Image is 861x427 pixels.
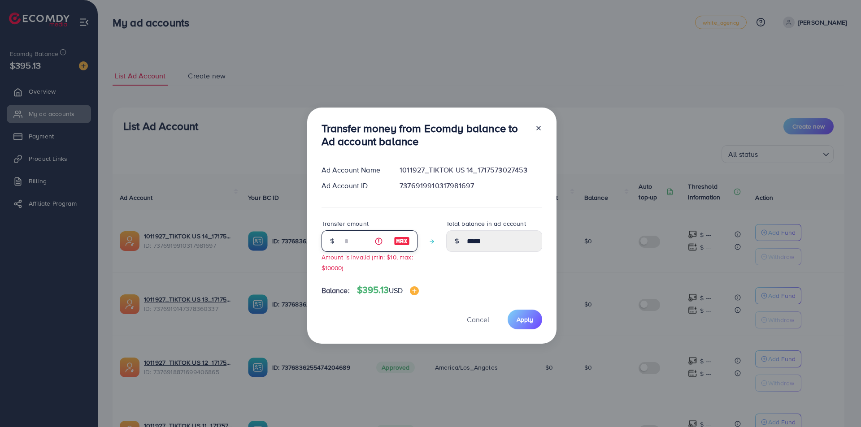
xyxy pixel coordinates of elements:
small: Amount is invalid (min: $10, max: $10000) [322,253,413,272]
span: Balance: [322,285,350,296]
img: image [410,286,419,295]
div: 7376919910317981697 [392,181,549,191]
span: Apply [517,315,533,324]
span: USD [389,285,403,295]
span: Cancel [467,315,489,324]
div: Ad Account ID [314,181,393,191]
div: Ad Account Name [314,165,393,175]
iframe: Chat [823,387,854,420]
img: image [394,236,410,246]
label: Total balance in ad account [446,219,526,228]
h4: $395.13 [357,285,419,296]
button: Apply [508,310,542,329]
label: Transfer amount [322,219,369,228]
h3: Transfer money from Ecomdy balance to Ad account balance [322,122,528,148]
button: Cancel [456,310,500,329]
div: 1011927_TIKTOK US 14_1717573027453 [392,165,549,175]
